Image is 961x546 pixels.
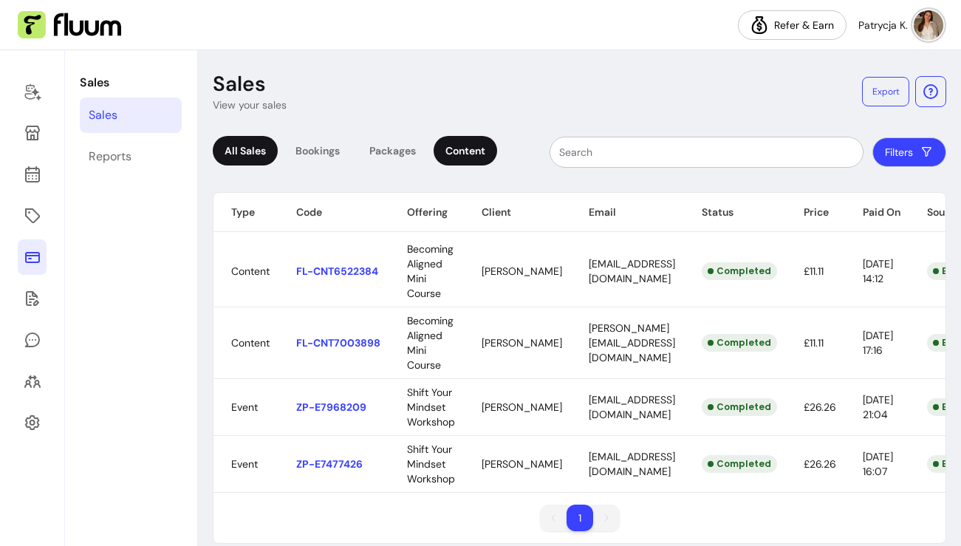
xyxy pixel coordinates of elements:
th: Type [213,193,278,232]
a: Clients [18,364,47,399]
a: Offerings [18,198,47,233]
span: Event [231,400,258,414]
th: Paid On [845,193,909,232]
button: avatarPatrycja K. [858,10,943,40]
span: [PERSON_NAME] [482,400,562,414]
span: Patrycja K. [858,18,908,33]
div: Completed [702,262,777,280]
p: ZP-E7477426 [296,457,380,471]
button: Export [862,77,909,106]
th: Price [786,193,845,232]
span: [PERSON_NAME] [482,457,562,471]
span: Content [231,265,270,278]
a: Home [18,74,47,109]
th: Client [464,193,571,232]
span: Shift Your Mindset Workshop [407,386,455,429]
div: Completed [702,455,777,473]
span: Becoming Aligned Mini Course [407,314,454,372]
span: [DATE] 21:04 [863,393,893,421]
div: Bookings [284,136,352,165]
span: £11.11 [804,336,824,349]
th: Code [278,193,389,232]
span: [DATE] 14:12 [863,257,893,285]
img: avatar [914,10,943,40]
span: [PERSON_NAME] [482,265,562,278]
a: Sales [18,239,47,275]
button: Filters [872,137,946,167]
span: £26.26 [804,457,836,471]
p: ZP-E7968209 [296,400,380,414]
span: [PERSON_NAME] [482,336,562,349]
div: Sales [89,106,117,124]
p: FL-CNT6522384 [296,264,380,279]
span: Becoming Aligned Mini Course [407,242,454,300]
p: Sales [213,71,266,98]
a: Refer & Earn [738,10,847,40]
a: Settings [18,405,47,440]
th: Email [571,193,684,232]
span: [EMAIL_ADDRESS][DOMAIN_NAME] [589,450,675,478]
p: Sales [80,74,182,92]
span: Event [231,457,258,471]
th: Status [684,193,786,232]
span: [EMAIL_ADDRESS][DOMAIN_NAME] [589,257,675,285]
span: Content [231,336,270,349]
div: Packages [358,136,428,165]
span: [DATE] 16:07 [863,450,893,478]
span: [PERSON_NAME][EMAIL_ADDRESS][DOMAIN_NAME] [589,321,675,364]
span: £26.26 [804,400,836,414]
span: Shift Your Mindset Workshop [407,443,455,485]
th: Offering [389,193,464,232]
a: Calendar [18,157,47,192]
div: Completed [702,398,777,416]
a: Sales [80,98,182,133]
li: pagination item 1 active [567,505,593,531]
a: Forms [18,281,47,316]
span: £11.11 [804,265,824,278]
div: Content [434,136,497,165]
input: Search [559,145,854,160]
a: Reports [80,139,182,174]
div: Reports [89,148,131,165]
div: All Sales [213,136,278,165]
p: FL-CNT7003898 [296,335,380,350]
span: [EMAIL_ADDRESS][DOMAIN_NAME] [589,393,675,421]
span: [DATE] 17:16 [863,329,893,357]
div: Completed [702,334,777,352]
a: Storefront [18,115,47,151]
a: My Messages [18,322,47,358]
nav: pagination navigation [533,497,627,539]
p: View your sales [213,98,287,112]
img: Fluum Logo [18,11,121,39]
